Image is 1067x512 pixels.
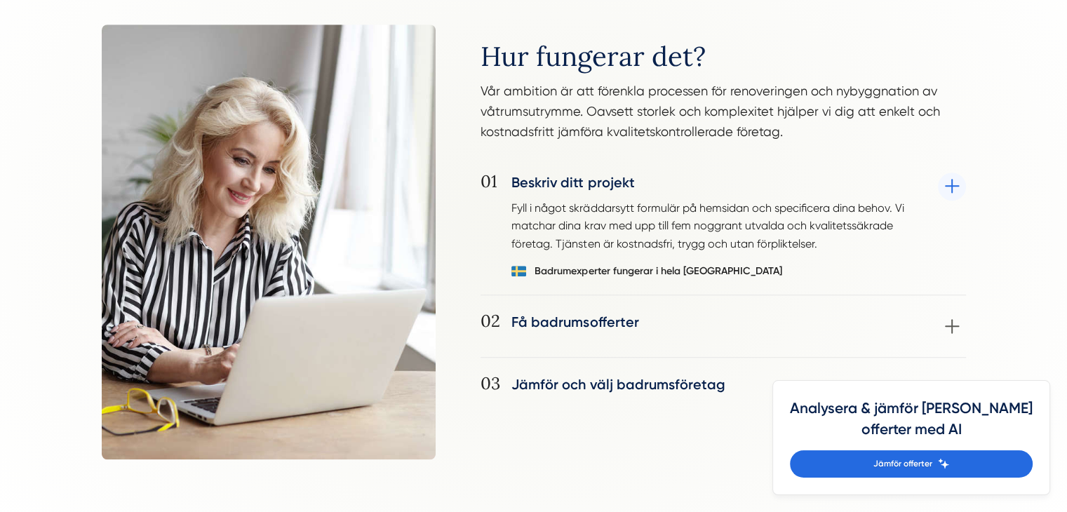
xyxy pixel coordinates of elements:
h4: Analysera & jämför [PERSON_NAME] offerter med AI [790,398,1033,450]
h2: Hur fungerar det? [481,41,966,81]
span: Jämför offerter [873,457,932,471]
p: Vår ambition är att förenkla processen för renoveringen och nybyggnation av våtrumsutrymme. Oavse... [481,81,966,149]
img: Badrumexperter [102,25,436,459]
a: Jämför offerter [790,450,1033,478]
